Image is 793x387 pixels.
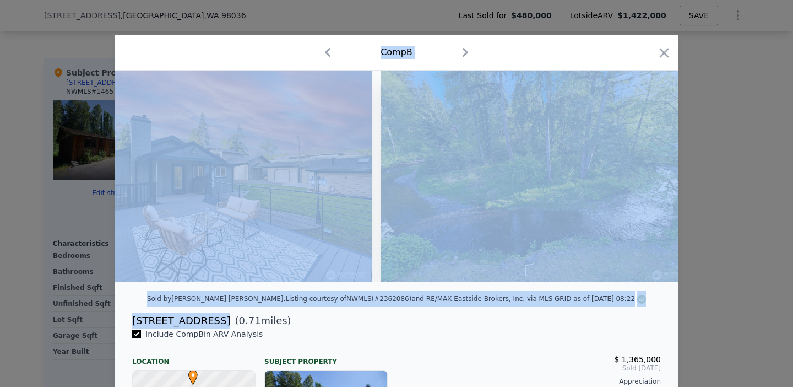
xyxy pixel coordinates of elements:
div: Listing courtesy of NWMLS (#2362086) and RE/MAX Eastside Brokers, Inc. via MLS GRID as of [DATE] ... [285,295,646,303]
span: • [186,367,200,383]
div: Subject Property [264,348,388,366]
div: • [186,370,192,377]
img: Property Img [381,71,698,282]
div: Sold by [PERSON_NAME] [PERSON_NAME] . [147,295,285,303]
div: [STREET_ADDRESS] [132,313,230,329]
img: NWMLS Logo [637,295,646,304]
div: Location [132,348,256,366]
span: Sold [DATE] [405,364,661,373]
img: Property Img [55,71,372,282]
span: 0.71 [239,315,261,326]
span: Include Comp B in ARV Analysis [141,330,267,338]
div: Comp B [381,46,412,59]
span: $ 1,365,000 [614,355,661,364]
div: Appreciation [405,377,661,386]
span: ( miles) [230,313,291,329]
